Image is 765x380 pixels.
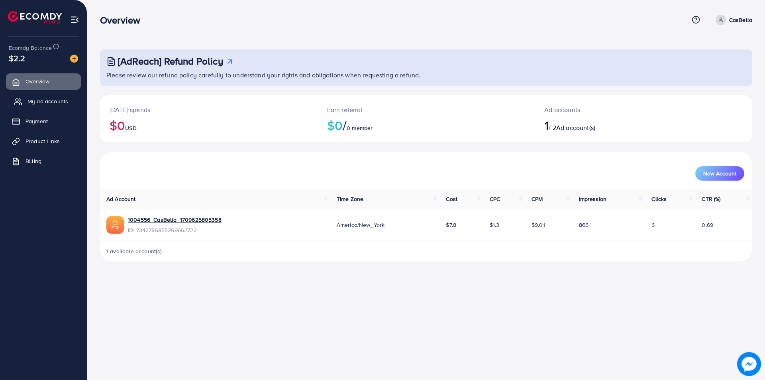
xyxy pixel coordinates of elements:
[327,105,526,114] p: Earn referral
[327,118,526,133] h2: $0
[100,14,147,26] h3: Overview
[490,221,500,229] span: $1.3
[702,221,713,229] span: 0.69
[128,216,222,224] a: 1004556_CasBella_1709625805358
[8,11,62,24] img: logo
[25,117,48,125] span: Payment
[695,166,744,181] button: New Account
[106,195,136,203] span: Ad Account
[106,216,124,234] img: ic-ads-acc.e4c84228.svg
[70,55,78,63] img: image
[128,226,222,234] span: ID: 7342786855269662722
[490,195,500,203] span: CPC
[712,15,752,25] a: CasBella
[6,73,81,89] a: Overview
[737,352,761,376] img: image
[6,133,81,149] a: Product Links
[532,195,543,203] span: CPM
[532,221,545,229] span: $9.01
[703,171,736,176] span: New Account
[556,123,595,132] span: Ad account(s)
[110,105,308,114] p: [DATE] spends
[544,116,549,134] span: 1
[106,247,162,255] span: 1 available account(s)
[6,93,81,109] a: My ad accounts
[446,195,457,203] span: Cost
[544,105,688,114] p: Ad accounts
[651,195,667,203] span: Clicks
[544,118,688,133] h2: / 2
[25,137,60,145] span: Product Links
[118,55,223,67] h3: [AdReach] Refund Policy
[579,195,607,203] span: Impression
[729,15,752,25] p: CasBella
[125,124,136,132] span: USD
[27,97,68,105] span: My ad accounts
[25,157,41,165] span: Billing
[6,113,81,129] a: Payment
[446,221,456,229] span: $7.8
[9,52,25,64] span: $2.2
[343,116,347,134] span: /
[106,70,747,80] p: Please review our refund policy carefully to understand your rights and obligations when requesti...
[6,153,81,169] a: Billing
[337,195,363,203] span: Time Zone
[702,195,720,203] span: CTR (%)
[579,221,588,229] span: 866
[25,77,49,85] span: Overview
[337,221,385,229] span: America/New_York
[9,44,52,52] span: Ecomdy Balance
[651,221,655,229] span: 6
[347,124,373,132] span: 0 member
[110,118,308,133] h2: $0
[70,15,79,24] img: menu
